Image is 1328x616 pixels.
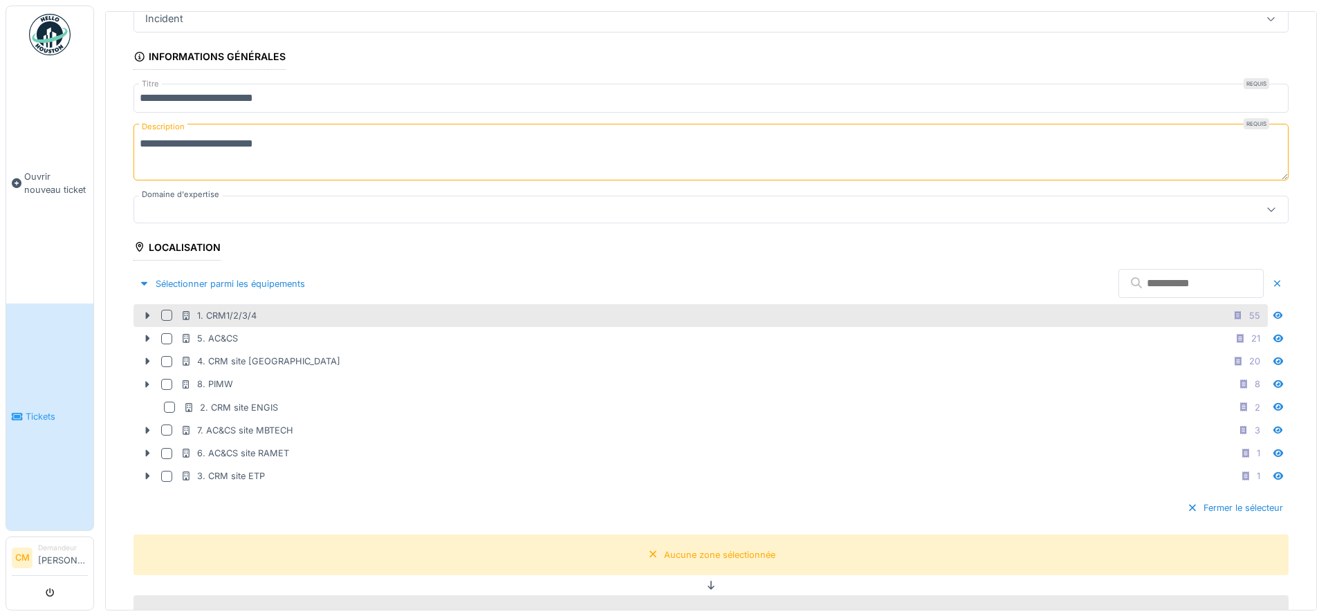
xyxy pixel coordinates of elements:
[181,377,233,391] div: 8. PIMW
[181,355,340,368] div: 4. CRM site [GEOGRAPHIC_DATA]
[1244,78,1269,89] div: Requis
[664,548,775,561] div: Aucune zone sélectionnée
[181,447,289,460] div: 6. AC&CS site RAMET
[26,410,88,423] span: Tickets
[1249,355,1260,368] div: 20
[38,543,88,572] li: [PERSON_NAME]
[1257,447,1260,460] div: 1
[133,237,221,261] div: Localisation
[181,309,257,322] div: 1. CRM1/2/3/4
[1255,401,1260,414] div: 2
[24,170,88,196] span: Ouvrir nouveau ticket
[6,63,93,304] a: Ouvrir nouveau ticket
[1249,309,1260,322] div: 55
[139,118,187,136] label: Description
[140,11,189,26] div: Incident
[139,189,222,200] label: Domaine d'expertise
[181,469,265,483] div: 3. CRM site ETP
[12,548,33,568] li: CM
[1257,469,1260,483] div: 1
[183,401,278,414] div: 2. CRM site ENGIS
[12,543,88,576] a: CM Demandeur[PERSON_NAME]
[1255,424,1260,437] div: 3
[29,14,71,55] img: Badge_color-CXgf-gQk.svg
[1181,498,1289,517] div: Fermer le sélecteur
[181,332,238,345] div: 5. AC&CS
[181,424,293,437] div: 7. AC&CS site MBTECH
[1244,118,1269,129] div: Requis
[133,46,286,70] div: Informations générales
[139,78,162,90] label: Titre
[6,304,93,531] a: Tickets
[1251,332,1260,345] div: 21
[1255,377,1260,391] div: 8
[133,274,311,293] div: Sélectionner parmi les équipements
[38,543,88,553] div: Demandeur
